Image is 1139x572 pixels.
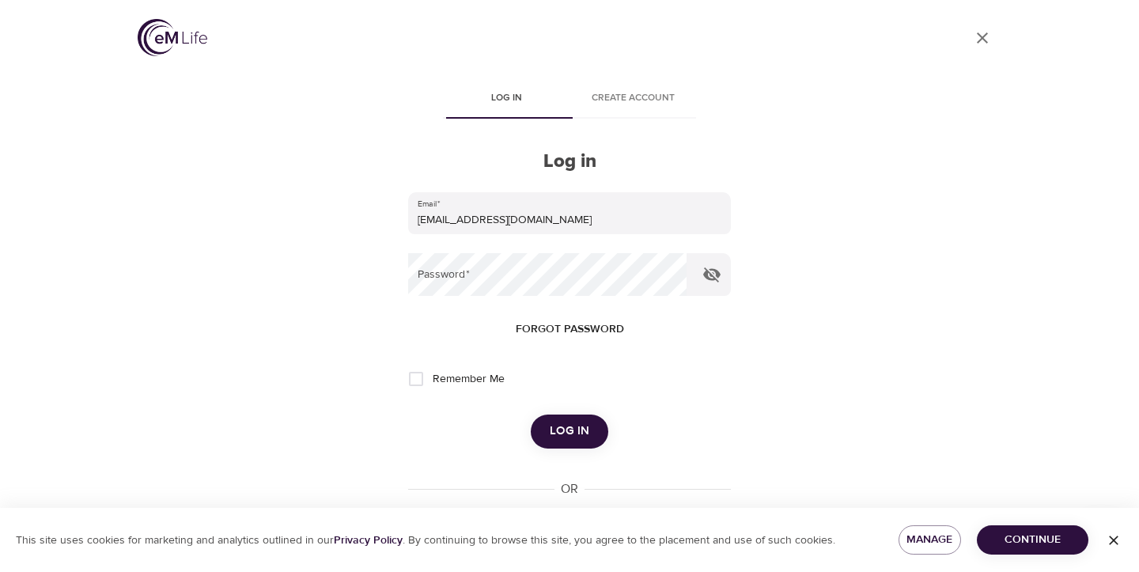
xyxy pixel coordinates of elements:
h2: Log in [408,150,731,173]
button: Log in [531,415,608,448]
div: disabled tabs example [408,81,731,119]
button: Continue [977,525,1088,555]
span: Log in [452,90,560,107]
span: Forgot password [516,320,624,339]
span: Manage [911,530,948,550]
button: Manage [899,525,961,555]
a: Privacy Policy [334,533,403,547]
span: Log in [550,421,589,441]
div: OR [554,480,585,498]
span: Create account [579,90,687,107]
a: close [963,19,1001,57]
button: Forgot password [509,315,630,344]
span: Remember Me [433,371,505,388]
img: logo [138,19,207,56]
span: Continue [990,530,1076,550]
